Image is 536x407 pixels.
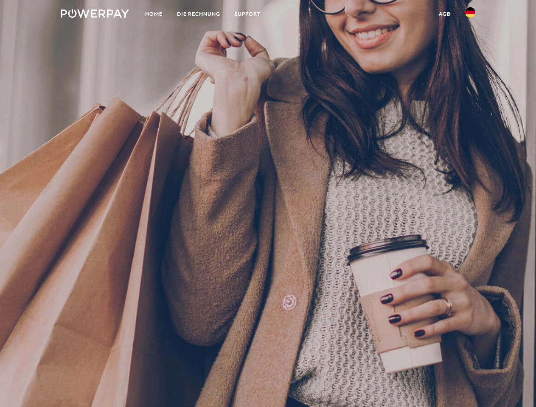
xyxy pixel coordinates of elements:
[170,6,227,22] a: DIE RECHNUNG
[138,6,170,22] a: Home
[432,6,458,22] a: agb
[227,6,268,22] a: SUPPORT
[61,9,129,18] img: logo-powerpay-white.svg
[465,7,475,17] img: de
